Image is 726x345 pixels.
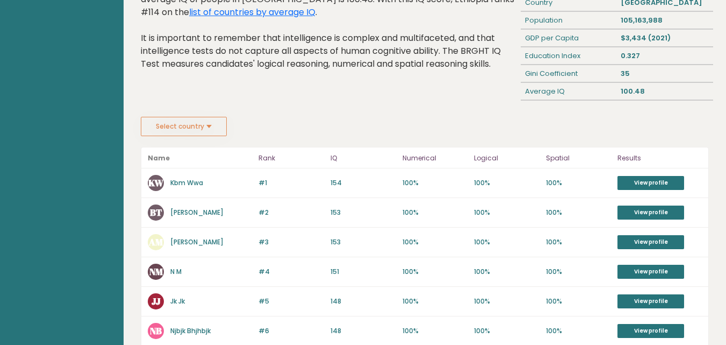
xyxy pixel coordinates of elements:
[189,6,315,18] a: list of countries by average IQ
[546,237,612,247] p: 100%
[170,237,224,247] a: [PERSON_NAME]
[546,326,612,336] p: 100%
[330,178,396,188] p: 154
[521,12,617,29] div: Population
[474,178,540,188] p: 100%
[402,297,468,306] p: 100%
[148,153,170,163] b: Name
[617,206,684,220] a: View profile
[170,208,224,217] a: [PERSON_NAME]
[330,267,396,277] p: 151
[402,178,468,188] p: 100%
[474,152,540,165] p: Logical
[546,208,612,217] p: 100%
[330,297,396,306] p: 148
[258,297,324,306] p: #5
[617,235,684,249] a: View profile
[258,208,324,217] p: #2
[150,325,162,337] text: NB
[521,83,617,100] div: Average IQ
[617,12,713,29] div: 105,163,988
[521,65,617,82] div: Gini Coefficient
[617,47,713,65] div: 0.327
[617,324,684,338] a: View profile
[258,152,324,165] p: Rank
[330,152,396,165] p: IQ
[330,237,396,247] p: 153
[521,47,617,65] div: Education Index
[521,30,617,47] div: GDP per Capita
[546,297,612,306] p: 100%
[402,208,468,217] p: 100%
[617,152,702,165] p: Results
[617,83,713,100] div: 100.48
[258,326,324,336] p: #6
[546,152,612,165] p: Spatial
[474,208,540,217] p: 100%
[141,117,227,136] button: Select country
[150,206,162,219] text: BT
[402,152,468,165] p: Numerical
[617,294,684,308] a: View profile
[617,176,684,190] a: View profile
[617,65,713,82] div: 35
[474,267,540,277] p: 100%
[617,30,713,47] div: $3,434 (2021)
[148,177,164,189] text: KW
[474,297,540,306] p: 100%
[258,267,324,277] p: #4
[258,178,324,188] p: #1
[546,267,612,277] p: 100%
[170,297,185,306] a: Jk Jk
[617,265,684,279] a: View profile
[170,326,211,335] a: Njbjk Bhjhbjk
[474,237,540,247] p: 100%
[330,326,396,336] p: 148
[149,265,163,278] text: NM
[152,295,161,307] text: JJ
[148,236,163,248] text: AM
[402,267,468,277] p: 100%
[402,237,468,247] p: 100%
[170,178,203,187] a: Kbm Wwa
[546,178,612,188] p: 100%
[258,237,324,247] p: #3
[474,326,540,336] p: 100%
[170,267,182,276] a: N M
[330,208,396,217] p: 153
[402,326,468,336] p: 100%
